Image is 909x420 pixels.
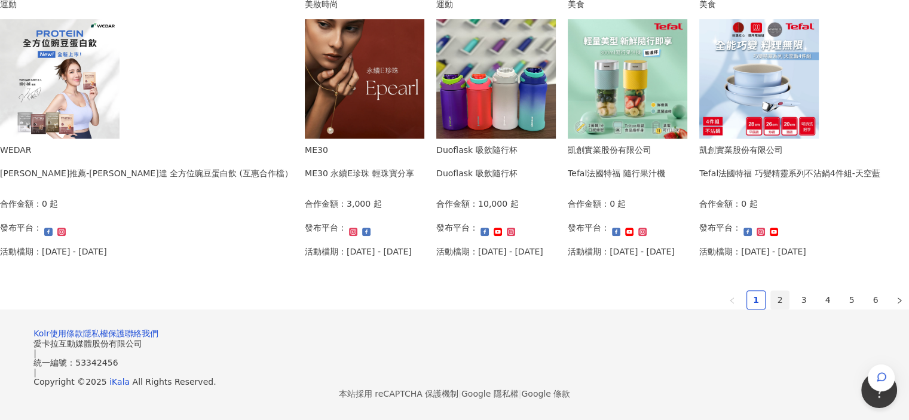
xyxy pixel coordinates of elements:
[50,329,83,338] a: 使用條款
[890,290,909,309] button: right
[729,297,736,304] span: left
[699,197,741,210] p: 合作金額：
[795,291,813,309] a: 3
[819,291,837,309] a: 4
[436,197,478,210] p: 合作金額：
[699,245,806,258] p: 活動檔期：[DATE] - [DATE]
[568,167,665,180] div: Tefal法國特福 隨行果汁機
[461,389,519,398] a: Google 隱私權
[521,389,570,398] a: Google 條款
[436,221,478,234] p: 發布平台：
[305,221,347,234] p: 發布平台：
[339,387,570,401] span: 本站採用 reCAPTCHA 保護機制
[568,221,610,234] p: 發布平台：
[519,389,522,398] span: |
[33,339,876,348] div: 愛卡拉互動媒體股份有限公司
[305,245,412,258] p: 活動檔期：[DATE] - [DATE]
[699,167,880,180] div: Tefal法國特福 巧變精靈系列不沾鍋4件組-天空藍
[770,290,789,309] li: 2
[125,329,158,338] a: 聯絡我們
[861,372,897,408] iframe: Help Scout Beacon - Open
[890,290,909,309] li: Next Page
[723,290,742,309] li: Previous Page
[747,291,765,309] a: 1
[794,290,813,309] li: 3
[42,197,58,210] p: 0 起
[771,291,789,309] a: 2
[305,167,414,180] div: ME30 永續E珍珠 輕珠寶分享
[842,290,861,309] li: 5
[568,19,687,139] img: Tefal法國特福 隨行果汁機開團
[33,367,36,377] span: |
[305,197,347,210] p: 合作金額：
[436,19,556,139] img: Duoflask 吸飲隨行杯
[741,197,757,210] p: 0 起
[33,348,36,358] span: |
[436,167,517,180] div: Duoflask 吸飲隨行杯
[723,290,742,309] button: left
[33,358,876,367] div: 統一編號：53342456
[478,197,518,210] p: 10,000 起
[83,329,125,338] a: 隱私權保護
[33,377,876,387] div: Copyright © 2025 All Rights Reserved.
[436,245,543,258] p: 活動檔期：[DATE] - [DATE]
[843,291,861,309] a: 5
[866,290,885,309] li: 6
[568,197,610,210] p: 合作金額：
[818,290,837,309] li: 4
[896,297,903,304] span: right
[568,143,665,157] div: 凱創實業股份有限公司
[305,19,424,139] img: ME30 永續E珍珠 系列輕珠寶
[746,290,766,309] li: 1
[436,143,517,157] div: Duoflask 吸飲隨行杯
[699,221,741,234] p: 發布平台：
[347,197,382,210] p: 3,000 起
[610,197,626,210] p: 0 起
[109,377,130,387] a: iKala
[458,389,461,398] span: |
[699,143,880,157] div: 凱創實業股份有限公司
[568,245,675,258] p: 活動檔期：[DATE] - [DATE]
[699,19,819,139] img: Tefal法國特福 巧變精靈系列不沾鍋4件組 開團
[33,329,50,338] a: Kolr
[867,291,884,309] a: 6
[305,143,414,157] div: ME30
